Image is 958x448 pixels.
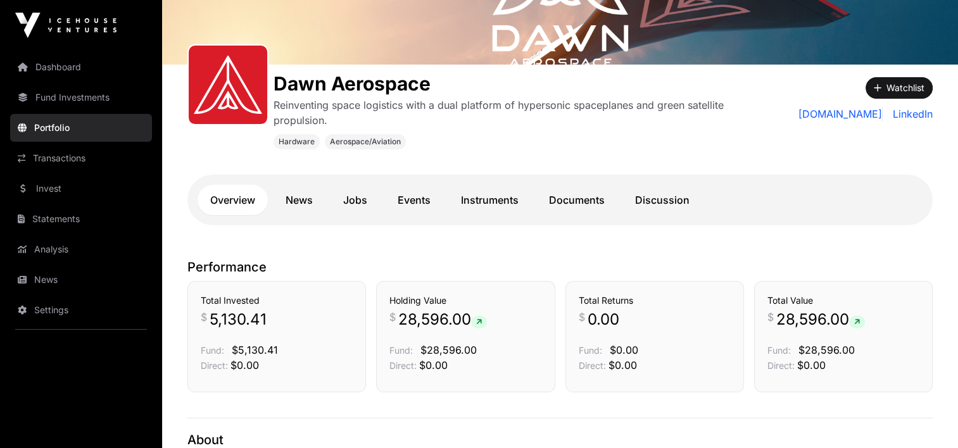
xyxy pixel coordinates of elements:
span: $0.00 [608,359,637,371]
span: Direct: [579,360,606,371]
span: $0.00 [797,359,826,371]
a: Instruments [448,185,531,215]
iframe: Chat Widget [895,387,958,448]
nav: Tabs [198,185,923,215]
a: Jobs [331,185,380,215]
a: Analysis [10,235,152,263]
span: Direct: [767,360,795,371]
a: Invest [10,175,152,202]
a: Dashboard [10,53,152,81]
h3: Holding Value [389,294,541,307]
button: Watchlist [866,77,933,99]
h3: Total Value [767,294,919,307]
span: Fund: [767,345,791,356]
a: LinkedIn [888,106,933,121]
p: Reinventing space logistics with a dual platform of hypersonic spaceplanes and green satellite pr... [274,97,747,128]
span: $0.00 [610,344,638,356]
h1: Dawn Aerospace [274,72,747,95]
a: News [273,185,325,215]
a: [DOMAIN_NAME] [798,106,883,121]
span: 5,130.41 [210,309,267,330]
span: $0.00 [230,359,259,371]
span: Fund: [389,345,413,356]
a: Fund Investments [10,84,152,111]
span: $28,596.00 [798,344,855,356]
a: Statements [10,205,152,233]
span: Direct: [389,360,417,371]
img: Dawn-Icon.svg [194,51,262,119]
span: $ [389,309,396,325]
span: Fund: [579,345,602,356]
span: 0.00 [588,309,619,330]
span: Aerospace/Aviation [330,137,401,147]
a: Documents [536,185,617,215]
span: 28,596.00 [398,309,487,330]
span: 28,596.00 [776,309,865,330]
span: $ [579,309,585,325]
a: News [10,266,152,294]
img: Icehouse Ventures Logo [15,13,117,38]
span: $ [201,309,207,325]
h3: Total Returns [579,294,731,307]
span: $0.00 [419,359,448,371]
a: Transactions [10,144,152,172]
a: Portfolio [10,114,152,142]
span: Fund: [201,345,224,356]
a: Settings [10,296,152,324]
span: $28,596.00 [420,344,477,356]
h3: Total Invested [201,294,353,307]
span: Hardware [279,137,315,147]
a: Discussion [622,185,702,215]
span: $5,130.41 [232,344,278,356]
span: $ [767,309,774,325]
a: Overview [198,185,268,215]
span: Direct: [201,360,228,371]
p: Performance [187,258,933,276]
a: Events [385,185,443,215]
